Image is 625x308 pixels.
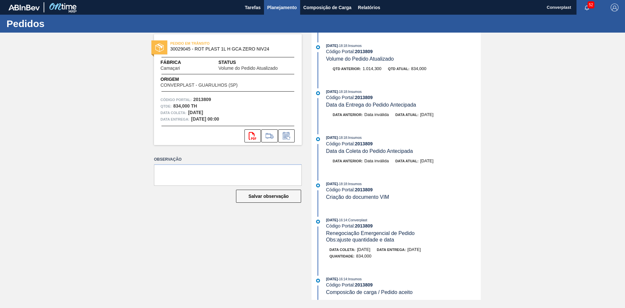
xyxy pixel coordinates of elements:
[326,194,389,200] span: Criação do documento VIM
[316,279,320,283] img: atual
[326,49,481,54] div: Código Portal:
[388,67,410,71] span: Qtd atual:
[160,103,172,110] span: Qtde :
[326,90,338,94] span: [DATE]
[326,148,413,154] span: Data da Coleta do Pedido Antecipada
[160,59,201,66] span: Fábrica
[316,45,320,49] img: atual
[267,4,297,11] span: Planejamento
[381,300,397,304] span: 1822049
[160,66,180,71] span: Camaçari
[193,97,211,102] strong: 2013809
[316,220,320,224] img: atual
[173,103,197,109] strong: 834,000 TH
[377,248,406,252] span: Data entrega:
[326,187,481,192] div: Código Portal:
[316,137,320,141] img: atual
[316,91,320,95] img: atual
[355,141,373,146] strong: 2013809
[160,76,256,83] span: Origem
[347,136,362,139] span: : Insumos
[8,5,40,10] img: TNhmsLtSVTkK8tSr43FrP2fwEKptu5GPRR3wAAAABJRU5ErkJggg==
[355,282,373,287] strong: 2013809
[218,59,295,66] span: Status
[245,4,261,11] span: Tarefas
[155,43,164,52] img: status
[329,254,354,258] span: Quantidade :
[326,95,481,100] div: Código Portal:
[7,20,122,27] h1: Pedidos
[191,116,219,122] strong: [DATE] 00:00
[326,218,338,222] span: [DATE]
[408,247,421,252] span: [DATE]
[338,277,347,281] span: - 16:14
[326,56,394,62] span: Volume do Pedido Atualizado
[347,218,367,222] span: : Converplast
[160,83,238,88] span: CONVERPLAST - GUARULHOS (SP)
[218,66,278,71] span: Volume do Pedido Atualizado
[611,4,618,11] img: Logout
[160,116,189,123] span: Data entrega:
[420,158,434,163] span: [DATE]
[326,237,394,242] span: Obs: ajuste quantidade e data
[326,136,338,139] span: [DATE]
[355,187,373,192] strong: 2013809
[154,155,302,164] label: Observação
[338,90,347,94] span: - 18:18
[303,4,352,11] span: Composição de Carga
[244,129,261,142] div: Abrir arquivo PDF
[326,44,338,48] span: [DATE]
[347,182,362,186] span: : Insumos
[261,129,278,142] div: Ir para Composição de Carga
[160,96,192,103] span: Código Portal:
[170,40,261,47] span: PEDIDO EM TRÂNSITO
[355,223,373,228] strong: 2013809
[160,110,187,116] span: Data coleta:
[333,113,363,117] span: Data anterior:
[357,247,370,252] span: [DATE]
[588,1,594,8] span: 52
[364,112,389,117] span: Data inválida
[338,218,347,222] span: - 16:14
[278,129,295,142] div: Informar alteração no pedido
[338,182,347,186] span: - 18:18
[358,4,380,11] span: Relatórios
[395,113,418,117] span: Data atual:
[364,158,389,163] span: Data inválida
[236,190,301,203] button: Salvar observação
[326,102,416,108] span: Data da Entrega do Pedido Antecipada
[326,230,415,236] span: Renegociação Emergencial de Pedido
[363,66,382,71] span: 1.014,300
[395,159,418,163] span: Data atual:
[356,254,371,258] span: 834,000
[326,141,481,146] div: Código Portal:
[355,95,373,100] strong: 2013809
[338,136,347,139] span: - 18:18
[188,110,203,115] strong: [DATE]
[333,67,361,71] span: Qtd anterior:
[338,44,347,48] span: - 18:18
[576,3,597,12] button: Notificações
[329,248,355,252] span: Data coleta:
[326,277,338,281] span: [DATE]
[347,277,362,281] span: : Insumos
[316,183,320,187] img: atual
[326,182,338,186] span: [DATE]
[347,44,362,48] span: : Insumos
[411,66,426,71] span: 834,000
[347,90,362,94] span: : Insumos
[326,289,413,295] span: Composicão de carga / Pedido aceito
[326,223,481,228] div: Código Portal:
[326,282,481,287] div: Código Portal:
[420,112,434,117] span: [DATE]
[333,159,363,163] span: Data anterior:
[170,47,288,51] span: 30029045 - ROT PLAST 1L H GCA ZERO NIV24
[355,49,373,54] strong: 2013809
